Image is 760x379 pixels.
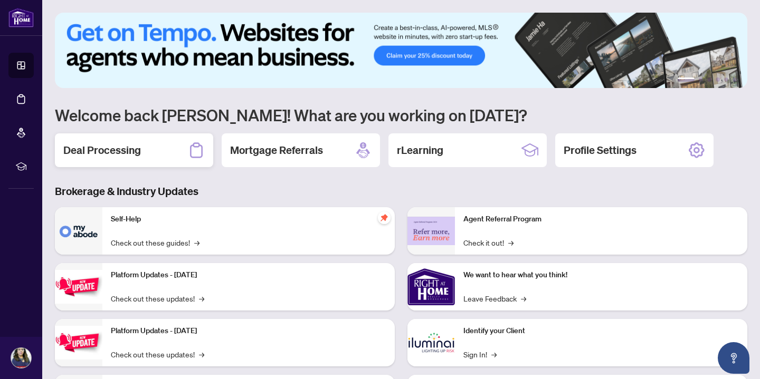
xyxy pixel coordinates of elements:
[199,348,204,360] span: →
[463,348,497,360] a: Sign In!→
[55,270,102,303] img: Platform Updates - July 21, 2025
[111,293,204,304] a: Check out these updates!→
[407,217,455,246] img: Agent Referral Program
[230,143,323,158] h2: Mortgage Referrals
[463,213,739,225] p: Agent Referral Program
[111,269,386,281] p: Platform Updates - [DATE]
[55,105,747,125] h1: Welcome back [PERSON_NAME]! What are you working on [DATE]?
[11,348,31,368] img: Profile Icon
[508,237,514,248] span: →
[8,8,34,27] img: logo
[491,348,497,360] span: →
[111,325,386,337] p: Platform Updates - [DATE]
[718,342,749,374] button: Open asap
[407,263,455,310] img: We want to hear what you think!
[733,77,737,82] button: 6
[463,237,514,248] a: Check it out!→
[407,319,455,366] img: Identify your Client
[55,184,747,199] h3: Brokerage & Industry Updates
[463,325,739,337] p: Identify your Client
[707,77,711,82] button: 3
[111,348,204,360] a: Check out these updates!→
[678,77,695,82] button: 1
[564,143,636,158] h2: Profile Settings
[199,293,204,304] span: →
[111,213,386,225] p: Self-Help
[63,143,141,158] h2: Deal Processing
[55,13,747,88] img: Slide 0
[699,77,703,82] button: 2
[521,293,526,304] span: →
[378,211,391,224] span: pushpin
[194,237,199,248] span: →
[55,326,102,359] img: Platform Updates - July 8, 2025
[463,269,739,281] p: We want to hear what you think!
[397,143,443,158] h2: rLearning
[716,77,720,82] button: 4
[463,293,526,304] a: Leave Feedback→
[724,77,728,82] button: 5
[55,207,102,255] img: Self-Help
[111,237,199,248] a: Check out these guides!→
